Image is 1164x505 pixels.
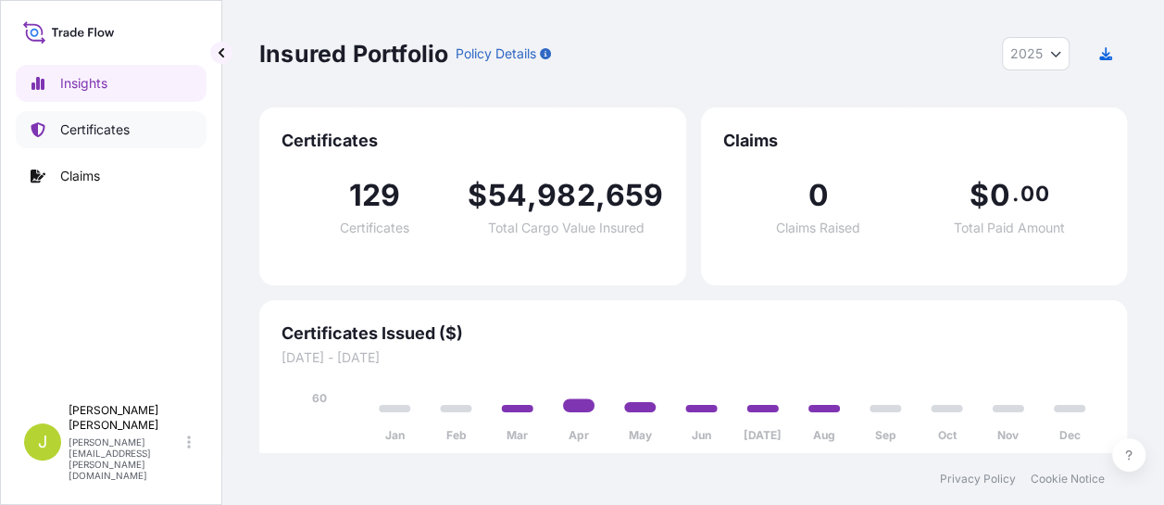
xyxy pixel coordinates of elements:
span: Claims Raised [776,221,860,234]
a: Claims [16,158,207,195]
span: $ [970,181,989,210]
tspan: Sep [875,428,896,442]
span: Claims [723,130,1106,152]
span: 2025 [1010,44,1043,63]
tspan: Jun [692,428,711,442]
tspan: Apr [569,428,589,442]
a: Cookie Notice [1031,472,1105,486]
tspan: Feb [445,428,466,442]
p: Claims [60,167,100,185]
span: 0 [989,181,1009,210]
span: 00 [1020,186,1048,201]
tspan: May [629,428,653,442]
tspan: Oct [937,428,957,442]
tspan: Jan [385,428,405,442]
span: . [1012,186,1019,201]
span: 982 [537,181,595,210]
span: 0 [808,181,829,210]
a: Certificates [16,111,207,148]
span: 659 [606,181,664,210]
p: Insights [60,74,107,93]
a: Privacy Policy [940,472,1016,486]
tspan: Mar [507,428,528,442]
span: Certificates [340,221,409,234]
tspan: 60 [312,391,327,405]
span: Total Cargo Value Insured [487,221,644,234]
p: Certificates [60,120,130,139]
span: 129 [349,181,401,210]
span: J [38,433,47,451]
span: $ [468,181,487,210]
p: Policy Details [456,44,536,63]
span: Certificates [282,130,664,152]
span: , [527,181,537,210]
tspan: Aug [813,428,835,442]
span: [DATE] - [DATE] [282,348,1105,367]
span: 54 [487,181,526,210]
p: Insured Portfolio [259,39,448,69]
tspan: Nov [997,428,1020,442]
button: Year Selector [1002,37,1070,70]
p: [PERSON_NAME][EMAIL_ADDRESS][PERSON_NAME][DOMAIN_NAME] [69,436,183,481]
span: Total Paid Amount [954,221,1065,234]
p: [PERSON_NAME] [PERSON_NAME] [69,403,183,433]
span: Certificates Issued ($) [282,322,1105,345]
tspan: [DATE] [744,428,782,442]
span: , [595,181,606,210]
tspan: Dec [1058,428,1080,442]
a: Insights [16,65,207,102]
